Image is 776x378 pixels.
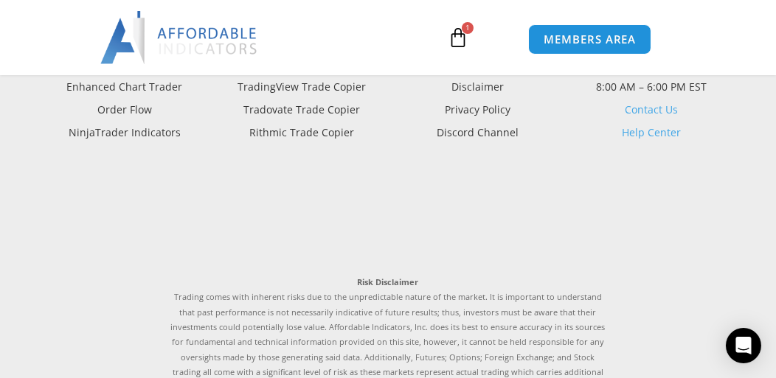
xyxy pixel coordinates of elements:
[388,100,564,119] a: Privacy Policy
[358,276,419,287] strong: Risk Disclaimer
[37,123,212,142] a: NinjaTrader Indicators
[97,100,152,119] span: Order Flow
[433,123,519,142] span: Discord Channel
[240,100,361,119] span: Tradovate Trade Copier
[37,100,212,119] a: Order Flow
[462,22,474,34] span: 1
[168,157,607,260] iframe: Customer reviews powered by Trustpilot
[67,77,183,97] span: Enhanced Chart Trader
[448,77,504,97] span: Disclaimer
[564,77,739,97] p: 8:00 AM – 6:00 PM EST
[37,77,212,97] a: Enhanced Chart Trader
[622,125,681,139] a: Help Center
[544,34,636,45] span: MEMBERS AREA
[246,123,355,142] span: Rithmic Trade Copier
[441,100,510,119] span: Privacy Policy
[528,24,651,55] a: MEMBERS AREA
[625,102,678,116] a: Contact Us
[100,11,259,64] img: LogoAI | Affordable Indicators – NinjaTrader
[426,16,491,59] a: 1
[388,77,564,97] a: Disclaimer
[69,123,181,142] span: NinjaTrader Indicators
[212,77,388,97] a: TradingView Trade Copier
[726,328,761,363] div: Open Intercom Messenger
[212,123,388,142] a: Rithmic Trade Copier
[388,123,564,142] a: Discord Channel
[235,77,367,97] span: TradingView Trade Copier
[212,100,388,119] a: Tradovate Trade Copier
